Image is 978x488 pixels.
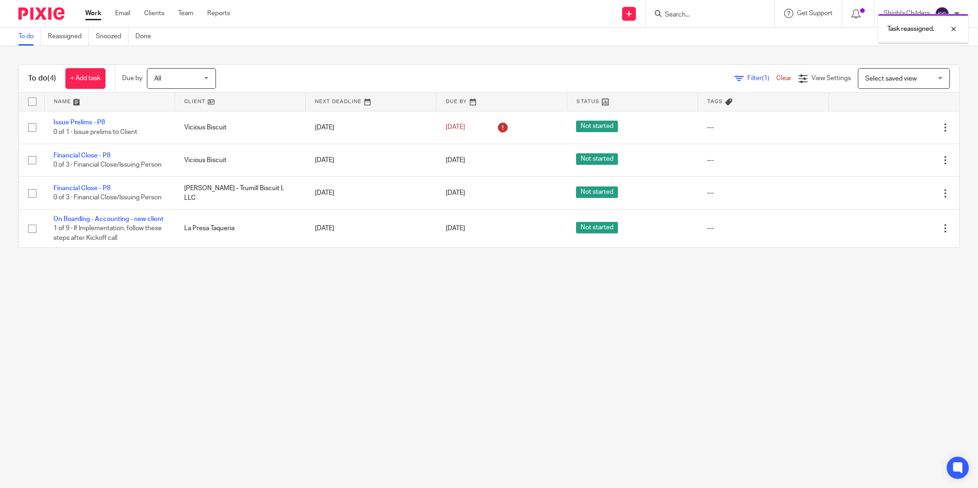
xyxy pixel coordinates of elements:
[446,124,465,131] span: [DATE]
[306,144,437,176] td: [DATE]
[446,190,465,196] span: [DATE]
[53,216,163,222] a: On Boarding - Accounting - new client
[53,162,162,168] span: 0 of 3 · Financial Close/Issuing Person
[306,209,437,247] td: [DATE]
[175,111,306,144] td: Vicious Biscuit
[154,76,161,82] span: All
[144,9,164,18] a: Clients
[18,28,41,46] a: To do
[707,156,819,165] div: ---
[865,76,917,82] span: Select saved view
[887,24,934,34] p: Task reassigned.
[446,225,465,232] span: [DATE]
[306,177,437,209] td: [DATE]
[707,188,819,198] div: ---
[48,28,89,46] a: Reassigned
[707,224,819,233] div: ---
[53,152,111,159] a: Financial Close - P8
[65,68,105,89] a: + Add task
[122,74,142,83] p: Due by
[576,121,618,132] span: Not started
[53,119,105,126] a: Issue Prelims - P8
[53,225,162,241] span: 1 of 9 · If Implementation, follow these steps after Kickoff call
[306,111,437,144] td: [DATE]
[175,209,306,247] td: La Presa Taqueria
[576,222,618,233] span: Not started
[96,28,128,46] a: Snoozed
[207,9,230,18] a: Reports
[446,157,465,163] span: [DATE]
[707,99,723,104] span: Tags
[47,75,56,82] span: (4)
[18,7,64,20] img: Pixie
[576,153,618,165] span: Not started
[178,9,193,18] a: Team
[935,6,949,21] img: svg%3E
[762,75,769,81] span: (1)
[747,75,776,81] span: Filter
[53,185,111,192] a: Financial Close - P8
[175,144,306,176] td: Vicious Biscuit
[776,75,792,81] a: Clear
[576,186,618,198] span: Not started
[53,195,162,201] span: 0 of 3 · Financial Close/Issuing Person
[175,177,306,209] td: [PERSON_NAME] - Trumill Biscuit I, LLC
[115,9,130,18] a: Email
[707,123,819,132] div: ---
[53,129,137,135] span: 0 of 1 · Issue prelims to Client
[28,74,56,83] h1: To do
[811,75,851,81] span: View Settings
[135,28,158,46] a: Done
[85,9,101,18] a: Work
